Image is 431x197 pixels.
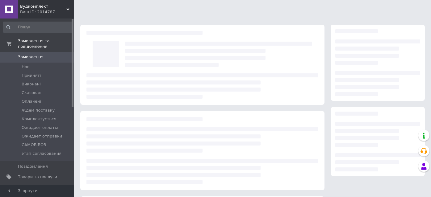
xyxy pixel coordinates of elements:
span: Оплачені [22,99,41,104]
input: Пошук [3,22,73,33]
span: Вудкомплект [20,4,66,9]
span: Виконані [22,81,41,87]
span: Комплектується [22,116,56,122]
span: Ожидает отправки [22,133,62,139]
span: Замовлення та повідомлення [18,38,74,49]
span: Скасовані [22,90,43,96]
div: Ваш ID: 2014787 [20,9,74,15]
span: САМОВІВОЗ [22,142,46,148]
span: Ожидает оплаты [22,125,58,130]
span: Нові [22,64,31,70]
span: этап согласования [22,151,61,156]
span: Повідомлення [18,164,48,169]
span: Ждем поставку [22,108,55,113]
span: Замовлення [18,54,44,60]
span: Прийняті [22,73,41,78]
span: Товари та послуги [18,174,57,180]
